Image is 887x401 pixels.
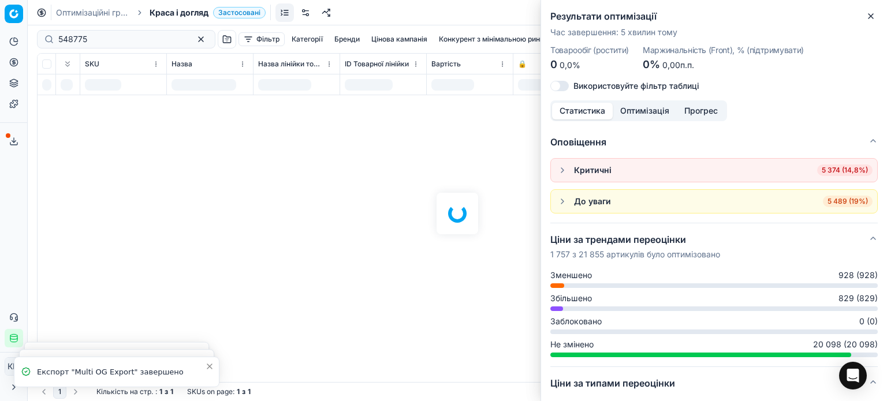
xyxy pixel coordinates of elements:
dt: Товарообіг (ростити) [550,46,629,54]
span: 20 098 (20 098) [813,339,878,350]
span: Застосовані [213,7,266,18]
span: 5 489 (19%) [823,196,873,207]
span: Зменшено [550,269,592,281]
span: 928 (928) [838,269,878,281]
span: Збільшено [550,293,592,304]
div: Open Intercom Messenger [839,362,867,389]
button: Ціни за трендами переоцінки1 757 з 21 855 артикулів було оптимізовано [550,223,878,269]
a: Оптимізаційні групи [56,7,130,18]
button: Close toast [203,359,217,373]
button: КM [5,357,23,376]
span: 0,00п.п. [662,60,694,70]
nav: breadcrumb [56,7,266,18]
div: Експорт "Multi OG Export" завершено [37,366,205,378]
div: Критичні [574,164,612,176]
button: Статистика [552,103,613,119]
span: Заблоковано [550,316,602,327]
span: Краса і догляд [150,7,208,18]
button: Оповіщення [550,126,878,158]
span: КM [5,358,23,375]
span: 0 [550,58,557,70]
h5: Ціни за трендами переоцінки [550,233,720,246]
span: 829 (829) [838,293,878,304]
span: 0 (0) [859,316,878,327]
span: Не змінено [550,339,594,350]
h2: Результати оптимізації [550,9,878,23]
div: Ціни за трендами переоцінки1 757 з 21 855 артикулів було оптимізовано [550,269,878,366]
div: До уваги [574,196,611,207]
span: 0,0% [560,60,580,70]
button: Ціни за типами переоцінки [550,367,878,399]
span: 5 374 (14,8%) [817,164,873,176]
p: 1 757 з 21 855 артикулів було оптимізовано [550,249,720,260]
button: Оптимізація [613,103,677,119]
p: Час завершення : 5 хвилин тому [550,27,878,38]
span: Краса і доглядЗастосовані [150,7,266,18]
div: Оповіщення [550,158,878,223]
button: Прогрес [677,103,725,119]
label: Використовуйте фільтр таблиці [573,82,699,90]
span: 0% [643,58,660,70]
dt: Маржинальність (Front), % (підтримувати) [643,46,804,54]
